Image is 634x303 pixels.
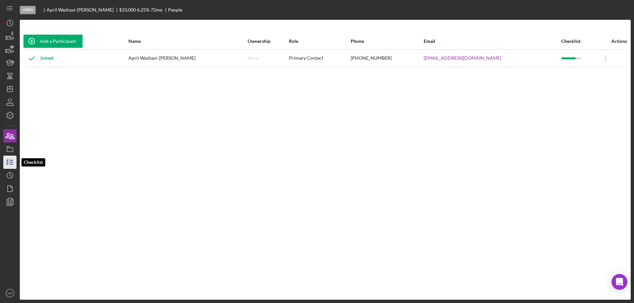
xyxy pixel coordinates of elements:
[119,7,136,13] span: $33,000
[168,7,182,13] div: People
[289,39,350,44] div: Role
[137,7,150,13] div: 6.25 %
[128,39,247,44] div: Name
[351,50,423,67] div: [PHONE_NUMBER]
[561,39,597,44] div: Checklist
[248,39,288,44] div: Ownership
[8,291,13,295] text: MR
[351,39,423,44] div: Phone
[20,6,36,14] div: Open
[47,7,119,13] div: April Wazhaxi-[PERSON_NAME]
[23,50,53,67] div: Joined
[128,50,247,67] div: April Wazhaxi-[PERSON_NAME]
[289,50,350,67] div: Primary Contact
[23,35,83,48] button: Add a Participant
[40,35,76,48] div: Add a Participant
[597,39,627,44] div: Actions
[424,39,561,44] div: Email
[424,55,501,61] a: [EMAIL_ADDRESS][DOMAIN_NAME]
[248,55,259,61] div: None
[3,287,17,300] button: MR
[151,7,162,13] div: 72 mo
[612,274,627,290] div: Open Intercom Messenger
